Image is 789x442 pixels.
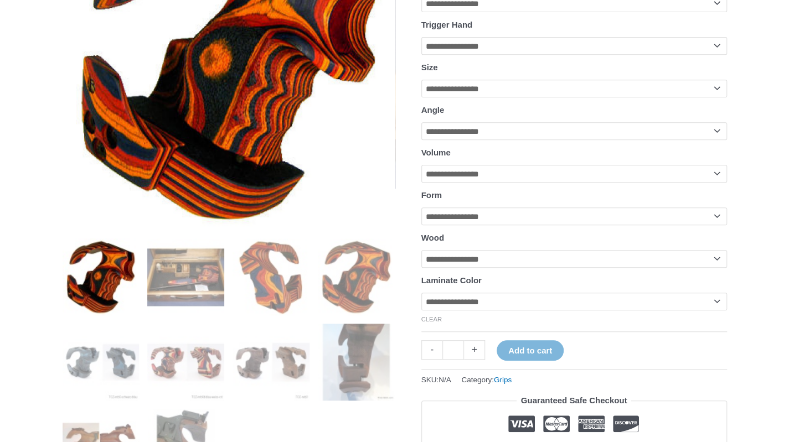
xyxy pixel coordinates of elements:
label: Volume [421,148,451,157]
a: Clear options [421,316,442,323]
img: Rink Free-Pistol Grip - Image 7 [233,324,310,401]
label: Angle [421,105,445,115]
img: Rink Free-Pistol Grip - Image 8 [318,324,395,401]
img: Rink Free-Pistol Grip - Image 2 [147,238,224,315]
img: Rink Free-Pistol Grip - Image 6 [147,324,224,401]
a: - [421,340,442,360]
span: N/A [439,376,451,384]
a: + [464,340,485,360]
label: Size [421,63,438,72]
img: Rink Free-Pistol Grip [63,238,140,315]
button: Add to cart [497,340,564,361]
img: Rink Free-Pistol Grip [318,238,395,315]
label: Wood [421,233,444,242]
label: Form [421,190,442,200]
input: Product quantity [442,340,464,360]
label: Laminate Color [421,275,482,285]
img: Rink Free-Pistol Grip - Image 3 [233,238,310,315]
img: Rink Free-Pistol Grip - Image 5 [63,324,140,401]
a: Grips [494,376,512,384]
span: SKU: [421,373,451,387]
legend: Guaranteed Safe Checkout [517,393,632,408]
span: Category: [461,373,512,387]
label: Trigger Hand [421,20,473,29]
